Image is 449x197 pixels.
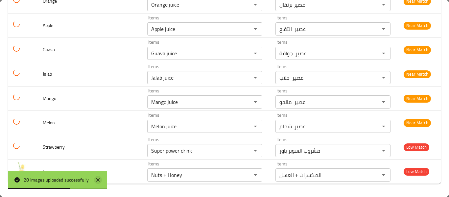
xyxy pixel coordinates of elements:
span: Mango [43,94,56,103]
button: Open [251,146,260,155]
button: Open [251,122,260,131]
span: Guava [43,45,55,54]
button: Open [379,49,388,58]
button: Open [379,73,388,82]
button: Open [251,170,260,180]
span: Near Match [404,95,431,102]
span: Lemon [43,167,56,176]
button: Open [251,73,260,82]
div: 28 Images uploaded successfully [24,176,89,184]
button: Open [251,97,260,107]
span: Near Match [404,119,431,127]
span: Strawberry [43,143,65,151]
img: Lemon [13,162,30,178]
span: Jalab [43,70,52,78]
span: Apple [43,21,53,30]
span: Low Match [404,143,429,151]
span: Melon [43,118,55,127]
button: Open [379,24,388,34]
button: Open [379,97,388,107]
button: Open [251,49,260,58]
span: Near Match [404,22,431,29]
button: Open [379,122,388,131]
span: Near Match [404,46,431,54]
span: Low Match [404,168,429,175]
span: Near Match [404,70,431,78]
button: Open [379,146,388,155]
button: Open [379,170,388,180]
button: Open [251,24,260,34]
